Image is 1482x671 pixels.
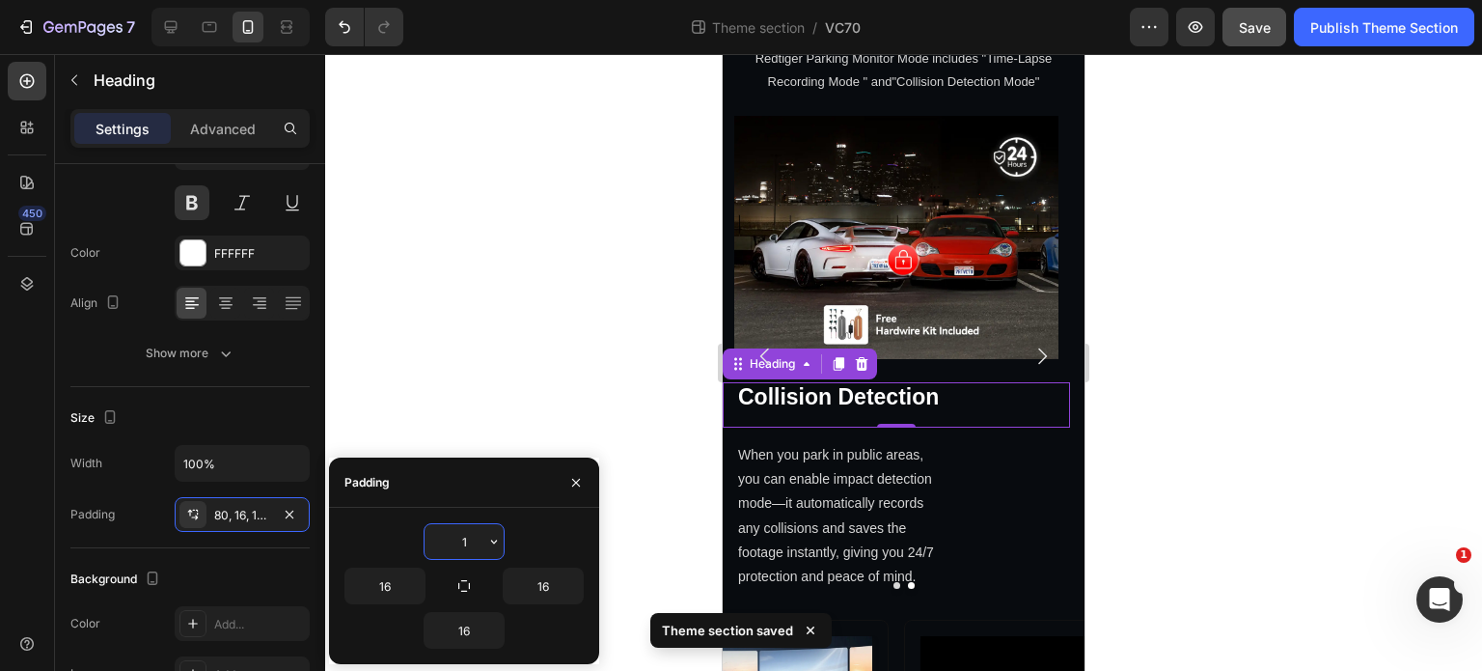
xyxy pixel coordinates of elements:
button: Carousel Next Arrow [292,275,346,329]
p: Collision Detection [15,329,332,358]
span: VC70 [825,17,861,38]
p: Settings [96,119,150,139]
input: Auto [504,569,583,603]
p: Theme section saved [662,621,793,640]
span: Save [1239,19,1271,36]
div: 450 [18,206,46,221]
span: / [812,17,817,38]
span: 1 [1456,547,1471,563]
div: Color [70,244,100,262]
div: Add... [214,616,305,633]
div: Undo/Redo [325,8,403,46]
iframe: Intercom live chat [1416,576,1463,623]
input: Auto [176,446,309,481]
p: When you park in public areas, you can enable impact detection mode—it automatically records any ... [15,389,222,535]
input: Auto [345,569,425,603]
button: Dot [171,528,178,535]
div: Size [70,405,122,432]
div: FFFFFF [214,245,305,263]
button: Dot [185,528,192,535]
span: Theme section [708,17,809,38]
input: Auto [425,524,504,559]
div: Align [70,291,124,317]
img: gempages_544056224849593182-c1c59155-73cf-458d-8124-10a4d80c6c5c.webp [12,62,336,305]
div: Color [70,615,100,632]
div: Publish Theme Section [1310,17,1458,38]
p: 7 [126,15,135,39]
button: Carousel Back Arrow [15,275,69,329]
iframe: Design area [723,54,1084,671]
button: Show more [70,336,310,371]
div: Padding [344,474,390,491]
div: Background [70,567,164,593]
button: Save [1222,8,1286,46]
div: Show more [146,344,235,363]
p: Heading [94,69,302,92]
div: Width [70,455,102,472]
div: 80, 16, 16, 16 [214,507,270,524]
input: Auto [425,613,504,648]
div: Padding [70,506,115,523]
button: Publish Theme Section [1294,8,1474,46]
button: 7 [8,8,144,46]
p: Advanced [190,119,256,139]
